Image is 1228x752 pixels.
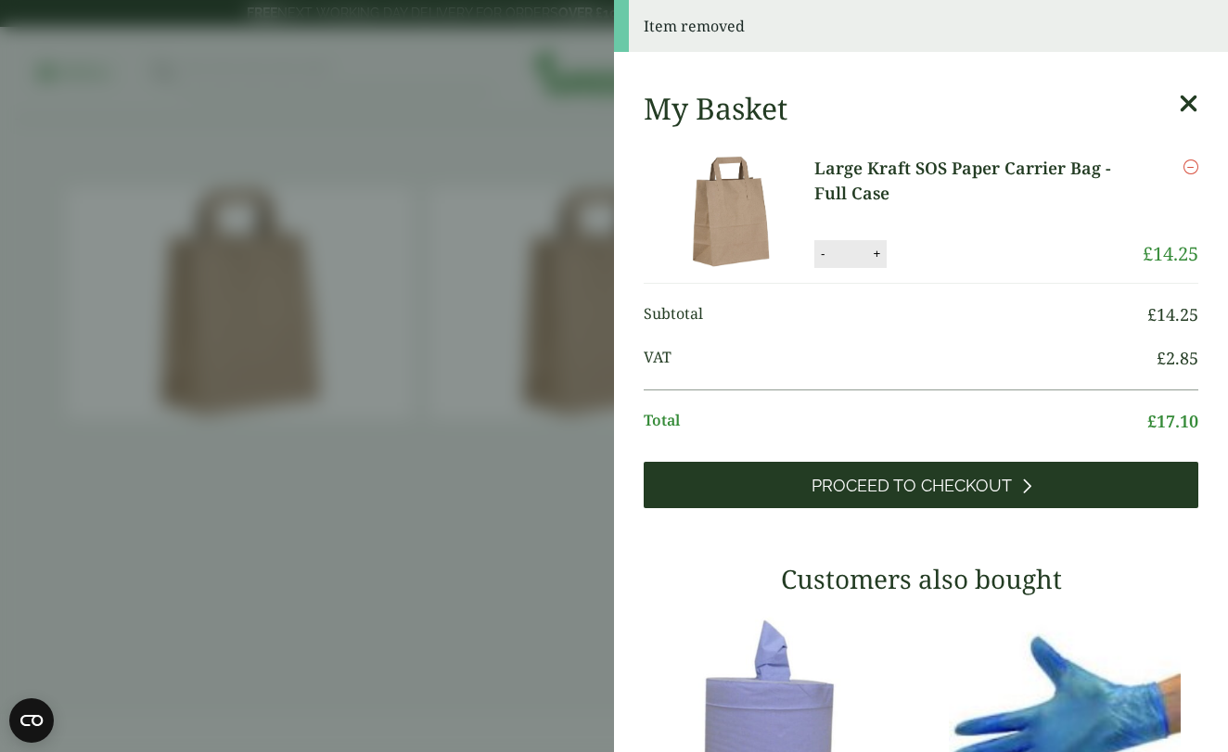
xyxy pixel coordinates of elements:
span: Subtotal [644,302,1147,327]
bdi: 2.85 [1157,347,1198,369]
bdi: 14.25 [1147,303,1198,325]
a: Remove this item [1183,156,1198,178]
a: Proceed to Checkout [644,462,1198,508]
h2: My Basket [644,91,787,126]
button: - [815,246,830,261]
span: £ [1143,241,1153,266]
a: Large Kraft SOS Paper Carrier Bag - Full Case [814,156,1143,206]
span: Proceed to Checkout [812,476,1012,496]
button: + [867,246,886,261]
span: Total [644,409,1147,434]
span: VAT [644,346,1157,371]
span: £ [1147,410,1157,432]
img: Large Kraft SOS Paper Carrier Bag-Full Case-0 [647,156,814,267]
span: £ [1157,347,1166,369]
span: £ [1147,303,1157,325]
button: Open CMP widget [9,698,54,743]
bdi: 14.25 [1143,241,1198,266]
h3: Customers also bought [644,564,1198,595]
bdi: 17.10 [1147,410,1198,432]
